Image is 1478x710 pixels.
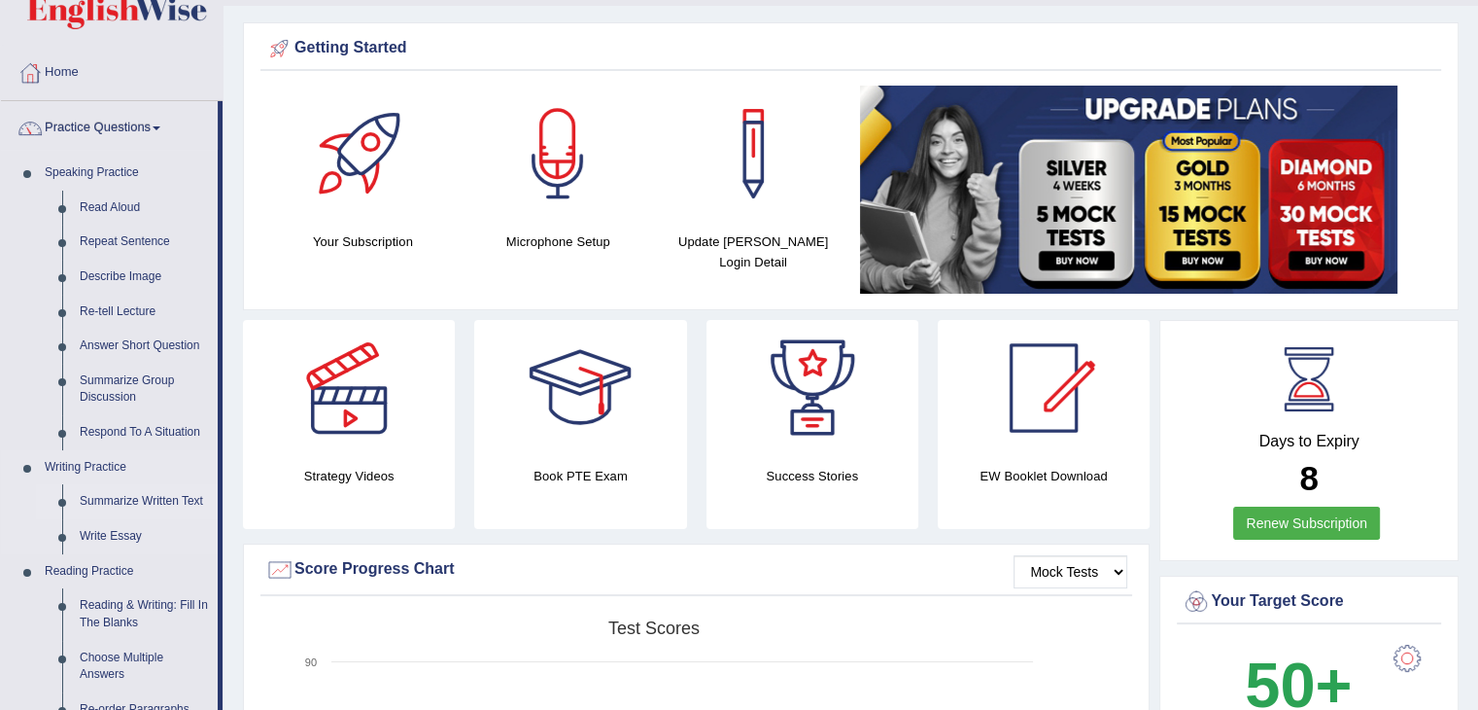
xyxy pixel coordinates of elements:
h4: Your Subscription [275,231,451,252]
b: 8 [1299,459,1318,497]
tspan: Test scores [608,619,700,638]
a: Writing Practice [36,450,218,485]
a: Read Aloud [71,191,218,226]
a: Re-tell Lecture [71,295,218,330]
a: Reading & Writing: Fill In The Blanks [71,588,218,640]
h4: Days to Expiry [1182,433,1436,450]
a: Respond To A Situation [71,415,218,450]
a: Summarize Written Text [71,484,218,519]
div: Getting Started [265,34,1436,63]
div: Your Target Score [1182,587,1436,617]
a: Renew Subscription [1233,507,1380,540]
a: Write Essay [71,519,218,554]
a: Home [1,46,223,94]
h4: Microphone Setup [470,231,646,252]
h4: Success Stories [706,466,918,486]
text: 90 [305,657,317,668]
h4: Book PTE Exam [474,466,686,486]
h4: Strategy Videos [243,466,455,486]
a: Choose Multiple Answers [71,641,218,692]
a: Speaking Practice [36,156,218,191]
a: Answer Short Question [71,329,218,364]
a: Reading Practice [36,554,218,589]
img: small5.jpg [860,86,1397,294]
div: Score Progress Chart [265,555,1127,585]
a: Summarize Group Discussion [71,364,218,415]
a: Practice Questions [1,101,218,150]
h4: Update [PERSON_NAME] Login Detail [666,231,842,272]
h4: EW Booklet Download [938,466,1150,486]
a: Describe Image [71,260,218,295]
a: Repeat Sentence [71,225,218,260]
